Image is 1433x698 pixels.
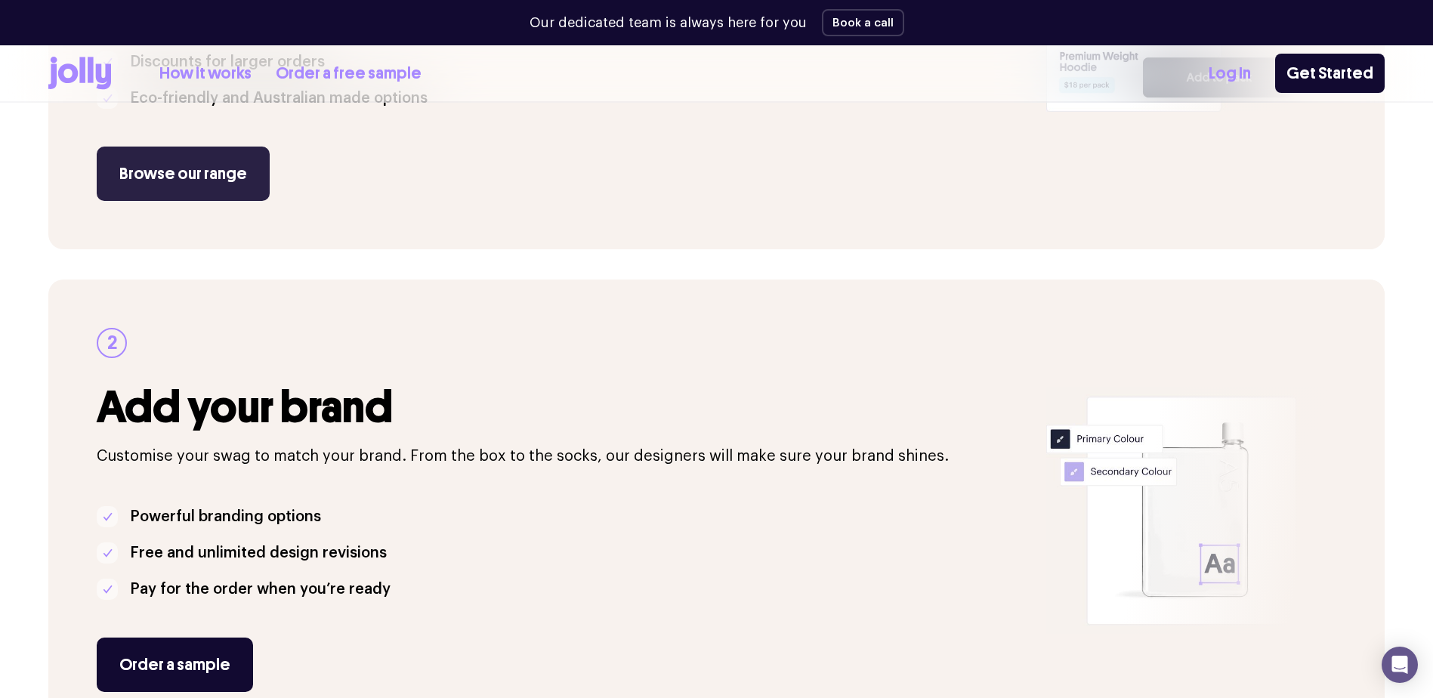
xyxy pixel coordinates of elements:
[130,577,391,601] p: Pay for the order when you’re ready
[1209,61,1251,86] a: Log In
[97,444,1028,468] p: Customise your swag to match your brand. From the box to the socks, our designers will make sure ...
[97,328,127,358] div: 2
[822,9,904,36] button: Book a call
[530,13,807,33] p: Our dedicated team is always here for you
[1275,54,1385,93] a: Get Started
[97,382,1028,432] h3: Add your brand
[97,147,270,201] a: Browse our range
[130,505,321,529] p: Powerful branding options
[1382,647,1418,683] div: Open Intercom Messenger
[276,61,422,86] a: Order a free sample
[130,541,387,565] p: Free and unlimited design revisions
[97,638,253,692] a: Order a sample
[159,61,252,86] a: How it works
